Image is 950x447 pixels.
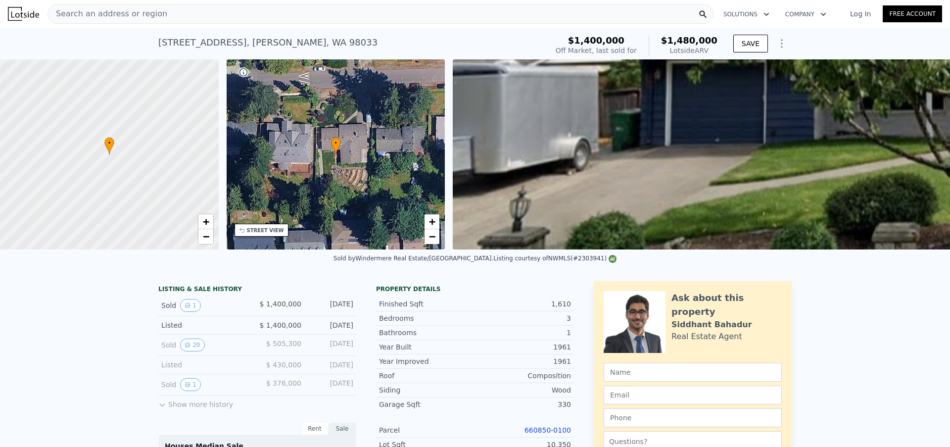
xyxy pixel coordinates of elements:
div: Property details [376,285,574,293]
div: Parcel [379,425,475,435]
div: Finished Sqft [379,299,475,309]
div: 1961 [475,342,571,352]
div: Bathrooms [379,328,475,338]
span: + [202,215,209,228]
div: Real Estate Agent [671,331,742,343]
div: Listed [161,360,249,370]
span: − [202,230,209,243]
span: $ 430,000 [266,361,301,369]
div: 1961 [475,356,571,366]
div: Composition [475,371,571,381]
div: Roof [379,371,475,381]
div: Year Built [379,342,475,352]
div: Sold [161,378,249,391]
span: $ 1,400,000 [259,321,301,329]
button: Solutions [715,5,777,23]
div: 3 [475,313,571,323]
a: Zoom in [425,214,439,229]
img: Lotside [8,7,39,21]
span: Search an address or region [48,8,167,20]
div: • [104,137,114,154]
div: Listed [161,320,249,330]
div: Bedrooms [379,313,475,323]
div: Rent [301,422,329,435]
div: Off Market, last sold for [556,46,637,55]
div: Ask about this property [671,291,782,319]
button: View historical data [180,378,201,391]
div: • [331,137,341,154]
a: Zoom in [198,214,213,229]
div: LISTING & SALE HISTORY [158,285,356,295]
button: Show more history [158,396,233,409]
div: Year Improved [379,356,475,366]
div: 1 [475,328,571,338]
input: Phone [604,408,782,427]
button: View historical data [180,339,204,351]
div: [DATE] [309,299,353,312]
a: Zoom out [198,229,213,244]
div: [DATE] [309,378,353,391]
div: Sold by Windermere Real Estate/[GEOGRAPHIC_DATA] . [333,255,493,262]
a: Log In [838,9,883,19]
input: Name [604,363,782,382]
span: $ 505,300 [266,340,301,348]
span: − [429,230,435,243]
span: $ 1,400,000 [259,300,301,308]
a: 660850-0100 [524,426,571,434]
div: Sale [329,422,356,435]
div: 1,610 [475,299,571,309]
div: Sold [161,339,249,351]
div: Sold [161,299,249,312]
input: Email [604,386,782,404]
span: + [429,215,435,228]
span: • [104,139,114,148]
div: Garage Sqft [379,399,475,409]
div: [DATE] [309,339,353,351]
button: SAVE [733,35,768,52]
span: $1,480,000 [661,35,717,46]
img: NWMLS Logo [609,255,617,263]
div: [DATE] [309,360,353,370]
div: Siddhant Bahadur [671,319,752,331]
a: Zoom out [425,229,439,244]
button: Company [777,5,834,23]
span: $ 376,000 [266,379,301,387]
div: [DATE] [309,320,353,330]
div: STREET VIEW [247,227,284,234]
button: View historical data [180,299,201,312]
div: Listing courtesy of NWMLS (#2303941) [493,255,617,262]
a: Free Account [883,5,942,22]
span: $1,400,000 [568,35,624,46]
button: Show Options [772,34,792,53]
div: [STREET_ADDRESS] , [PERSON_NAME] , WA 98033 [158,36,378,50]
div: 330 [475,399,571,409]
div: Wood [475,385,571,395]
div: Siding [379,385,475,395]
span: • [331,139,341,148]
div: Lotside ARV [661,46,717,55]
